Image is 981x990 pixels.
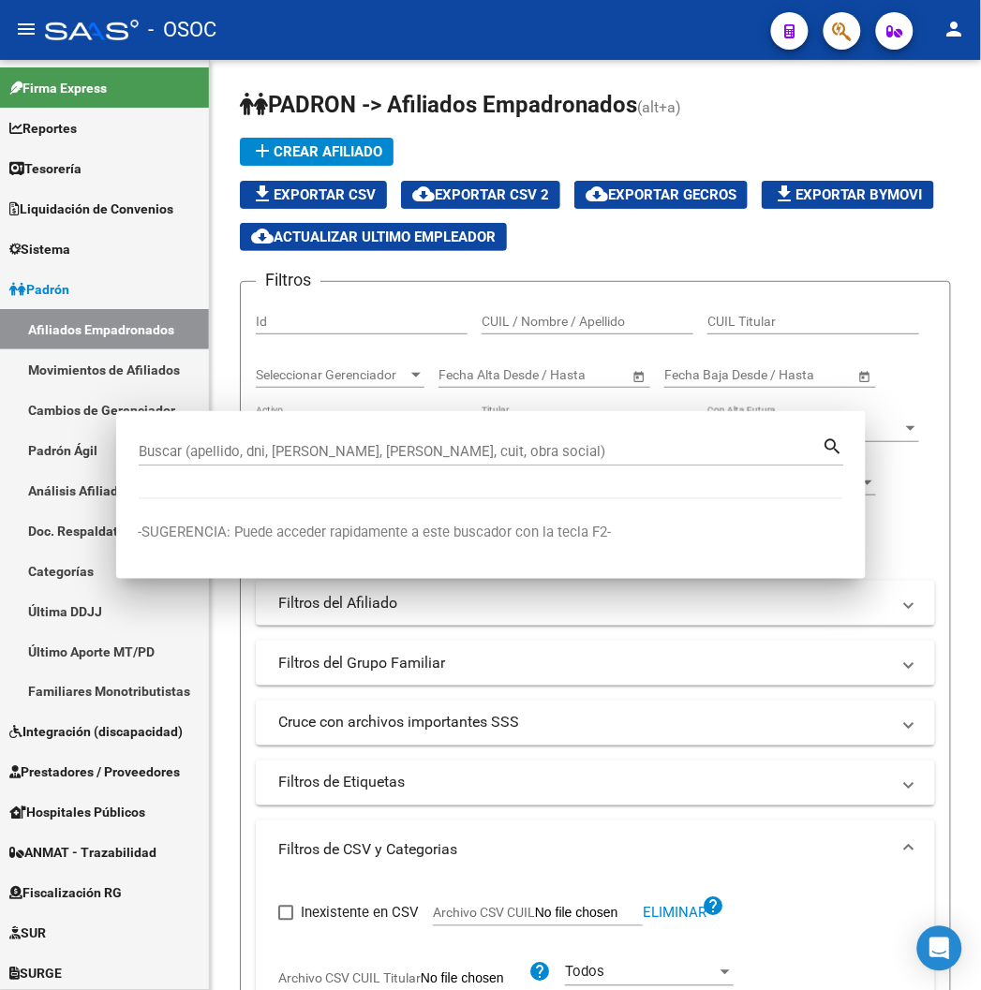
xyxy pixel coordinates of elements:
[251,225,274,247] mat-icon: cloud_download
[9,279,69,300] span: Padrón
[278,713,890,733] mat-panel-title: Cruce con archivos importantes SSS
[513,367,604,383] input: End date
[139,522,843,543] p: -SUGERENCIA: Puede acceder rapidamente a este buscador con la tecla F2-
[256,267,320,293] h3: Filtros
[251,143,382,160] span: Crear Afiliado
[702,895,724,918] mat-icon: help
[251,229,496,245] span: Actualizar ultimo Empleador
[278,840,890,861] mat-panel-title: Filtros de CSV y Categorias
[738,367,830,383] input: End date
[433,906,535,921] span: Archivo CSV CUIL
[438,367,497,383] input: Start date
[412,186,549,203] span: Exportar CSV 2
[855,366,874,386] button: Open calendar
[256,367,408,383] span: Seleccionar Gerenciador
[9,118,77,139] span: Reportes
[412,183,435,205] mat-icon: cloud_download
[586,183,608,205] mat-icon: cloud_download
[278,593,890,613] mat-panel-title: Filtros del Afiliado
[773,183,795,205] mat-icon: file_download
[251,186,376,203] span: Exportar CSV
[301,902,419,924] span: Inexistente en CSV
[240,92,637,118] span: PADRON -> Afiliados Empadronados
[421,971,528,988] input: Seleccionar Archivo
[9,239,70,259] span: Sistema
[15,18,37,40] mat-icon: menu
[917,926,962,971] div: Open Intercom Messenger
[773,186,923,203] span: Exportar Bymovi
[823,434,844,456] mat-icon: search
[528,961,551,983] mat-icon: help
[9,199,173,219] span: Liquidación de Convenios
[643,905,706,922] span: Eliminar
[148,9,216,51] span: - OSOC
[664,367,722,383] input: Start date
[251,183,274,205] mat-icon: file_download
[629,366,648,386] button: Open calendar
[9,722,183,743] span: Integración (discapacidad)
[251,140,274,162] mat-icon: add
[565,964,604,981] span: Todos
[278,773,890,793] mat-panel-title: Filtros de Etiquetas
[535,906,643,923] input: Seleccionar Archivo
[637,98,681,116] span: (alt+a)
[9,843,156,864] span: ANMAT - Trazabilidad
[278,971,421,986] span: Archivo CSV CUIL Titular
[9,762,180,783] span: Prestadores / Proveedores
[9,924,46,944] span: SUR
[9,883,122,904] span: Fiscalización RG
[9,158,82,179] span: Tesorería
[278,653,890,673] mat-panel-title: Filtros del Grupo Familiar
[9,964,62,984] span: SURGE
[9,78,107,98] span: Firma Express
[9,803,145,823] span: Hospitales Públicos
[586,186,736,203] span: Exportar GECROS
[944,18,966,40] mat-icon: person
